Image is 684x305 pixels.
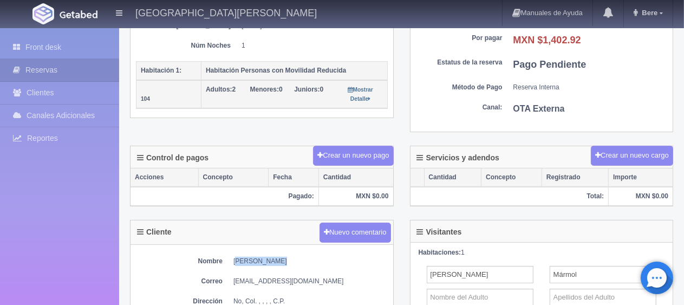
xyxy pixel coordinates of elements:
th: Total: [411,187,609,206]
th: Acciones [131,168,198,187]
th: Registrado [542,168,608,187]
h4: [GEOGRAPHIC_DATA][PERSON_NAME] [135,5,317,19]
input: Apellidos del Adulto [550,266,656,283]
th: Cantidad [424,168,481,187]
dt: Estatus de la reserva [416,58,503,67]
h4: Visitantes [417,228,462,236]
th: Concepto [481,168,542,187]
span: 0 [250,86,283,93]
dd: [EMAIL_ADDRESS][DOMAIN_NAME] [233,277,388,286]
span: Bere [639,9,657,17]
th: MXN $0.00 [318,187,393,206]
dt: Método de Pago [416,83,503,92]
button: Crear un nuevo pago [313,146,393,166]
th: Concepto [198,168,269,187]
h4: Control de pagos [137,154,209,162]
div: 1 [419,248,665,257]
strong: Habitaciones: [419,249,461,256]
th: Importe [609,168,673,187]
span: 0 [294,86,323,93]
th: Cantidad [318,168,393,187]
small: 104 [141,96,150,102]
dd: 1 [242,41,380,50]
a: Mostrar Detalle [348,86,373,102]
b: OTA Externa [513,104,565,113]
dt: Por pagar [416,34,503,43]
strong: Menores: [250,86,279,93]
strong: Adultos: [206,86,232,93]
button: Nuevo comentario [320,223,391,243]
dt: Canal: [416,103,503,112]
dd: [PERSON_NAME] [233,257,388,266]
b: Pago Pendiente [513,59,587,70]
th: MXN $0.00 [609,187,673,206]
input: Nombre del Adulto [427,266,533,283]
h4: Cliente [137,228,172,236]
dt: Correo [136,277,223,286]
b: MXN $1,402.92 [513,35,581,46]
h4: Servicios y adendos [417,154,499,162]
dt: Núm Noches [144,41,231,50]
dd: Reserva Interna [513,83,668,92]
img: Getabed [60,10,97,18]
dt: Nombre [136,257,223,266]
th: Fecha [269,168,319,187]
img: Getabed [32,3,54,24]
small: Mostrar Detalle [348,87,373,102]
b: Habitación 1: [141,67,181,74]
span: 2 [206,86,236,93]
strong: Juniors: [294,86,320,93]
th: Pagado: [131,187,318,206]
button: Crear un nuevo cargo [591,146,673,166]
th: Habitación Personas con Movilidad Reducida [201,61,388,80]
